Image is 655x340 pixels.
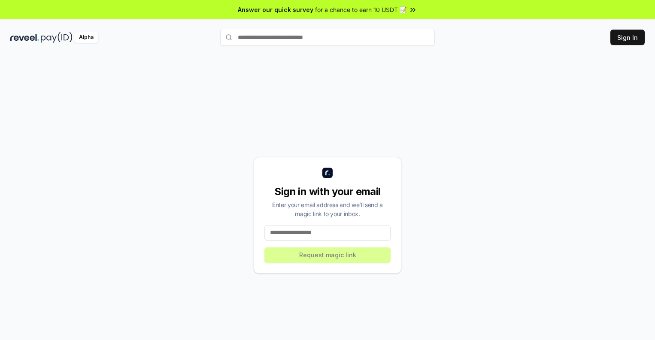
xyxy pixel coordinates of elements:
[238,5,313,14] span: Answer our quick survey
[322,168,333,178] img: logo_small
[610,30,645,45] button: Sign In
[264,185,391,199] div: Sign in with your email
[264,200,391,218] div: Enter your email address and we’ll send a magic link to your inbox.
[10,32,39,43] img: reveel_dark
[74,32,98,43] div: Alpha
[41,32,73,43] img: pay_id
[315,5,407,14] span: for a chance to earn 10 USDT 📝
